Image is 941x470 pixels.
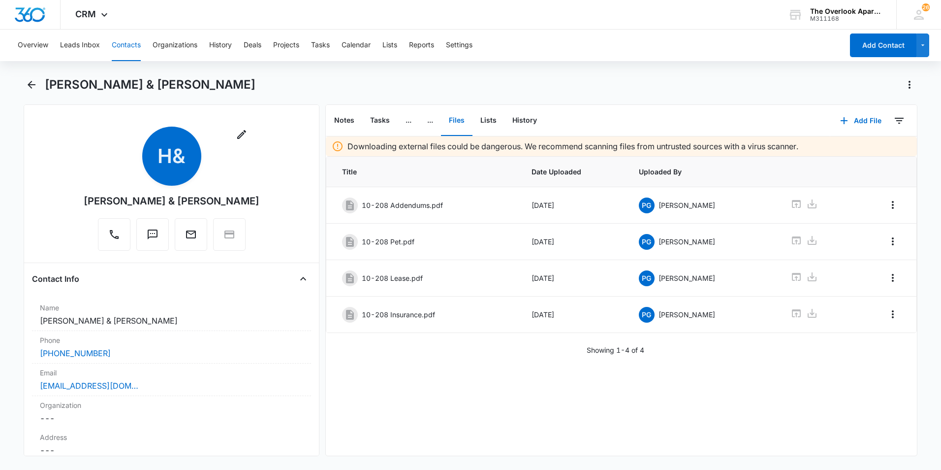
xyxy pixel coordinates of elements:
div: Phone[PHONE_NUMBER] [32,331,311,364]
label: Phone [40,335,303,345]
a: Text [136,234,169,242]
button: ... [398,105,419,136]
p: [PERSON_NAME] [659,200,715,210]
button: Call [98,218,130,251]
span: Title [342,167,508,177]
button: Overflow Menu [885,270,901,286]
button: Reports [409,30,434,61]
button: Email [175,218,207,251]
div: account id [810,15,882,22]
dd: [PERSON_NAME] & [PERSON_NAME] [40,315,303,327]
button: Lists [472,105,504,136]
button: History [209,30,232,61]
span: PG [639,270,655,286]
button: Close [295,271,311,287]
span: PG [639,198,655,213]
div: account name [810,7,882,15]
button: Add Contact [850,34,916,57]
button: Tasks [311,30,330,61]
button: Add File [830,109,891,133]
p: [PERSON_NAME] [659,236,715,247]
button: Tasks [362,105,398,136]
a: Email [175,234,207,242]
div: Name[PERSON_NAME] & [PERSON_NAME] [32,299,311,331]
button: Settings [446,30,472,61]
span: Uploaded By [639,167,767,177]
div: Organization--- [32,396,311,428]
a: Call [98,234,130,242]
p: 10-208 Addendums.pdf [362,200,443,210]
td: [DATE] [520,187,627,224]
button: Organizations [153,30,197,61]
button: Overflow Menu [885,197,901,213]
a: [PHONE_NUMBER] [40,347,111,359]
p: Downloading external files could be dangerous. We recommend scanning files from untrusted sources... [347,140,798,152]
span: H& [142,127,201,186]
button: Overflow Menu [885,306,901,322]
button: Overflow Menu [885,234,901,249]
button: Deals [244,30,261,61]
p: 10-208 Lease.pdf [362,273,423,283]
td: [DATE] [520,224,627,260]
button: Lists [382,30,397,61]
button: Back [24,77,39,93]
button: Filters [891,113,907,129]
dd: --- [40,444,303,456]
p: [PERSON_NAME] [659,309,715,320]
button: Leads Inbox [60,30,100,61]
p: 10-208 Insurance.pdf [362,309,435,320]
button: Projects [273,30,299,61]
button: Actions [902,77,917,93]
button: Overview [18,30,48,61]
a: [EMAIL_ADDRESS][DOMAIN_NAME] [40,380,138,392]
div: Address--- [32,428,311,461]
button: Calendar [342,30,371,61]
span: Date Uploaded [532,167,615,177]
div: Email[EMAIL_ADDRESS][DOMAIN_NAME] [32,364,311,396]
button: Contacts [112,30,141,61]
p: [PERSON_NAME] [659,273,715,283]
h4: Contact Info [32,273,79,285]
button: ... [419,105,441,136]
span: PG [639,307,655,323]
td: [DATE] [520,297,627,333]
button: Notes [326,105,362,136]
p: Showing 1-4 of 4 [587,345,644,355]
span: CRM [75,9,96,19]
span: PG [639,234,655,250]
button: Text [136,218,169,251]
label: Address [40,432,303,442]
button: Files [441,105,472,136]
button: History [504,105,545,136]
span: 26 [922,3,930,11]
label: Email [40,368,303,378]
label: Name [40,302,303,313]
p: 10-208 Pet.pdf [362,236,414,247]
div: [PERSON_NAME] & [PERSON_NAME] [84,194,259,208]
label: Organization [40,400,303,410]
div: notifications count [922,3,930,11]
h1: [PERSON_NAME] & [PERSON_NAME] [45,77,255,92]
td: [DATE] [520,260,627,297]
dd: --- [40,412,303,424]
